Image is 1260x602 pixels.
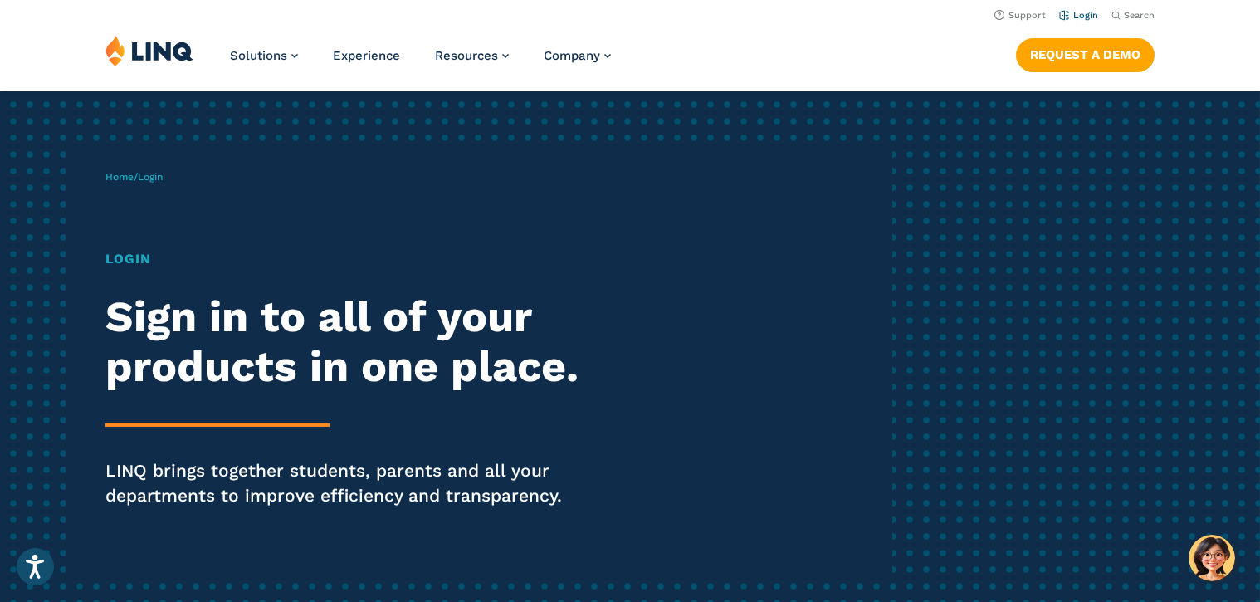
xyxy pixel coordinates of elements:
[1189,535,1235,581] button: Hello, have a question? Let’s chat.
[105,249,591,269] h1: Login
[1016,35,1155,71] nav: Button Navigation
[435,48,498,63] span: Resources
[1059,10,1098,21] a: Login
[1111,9,1155,22] button: Open Search Bar
[230,48,287,63] span: Solutions
[105,292,591,392] h2: Sign in to all of your products in one place.
[230,35,611,90] nav: Primary Navigation
[105,171,134,183] a: Home
[105,458,591,508] p: LINQ brings together students, parents and all your departments to improve efficiency and transpa...
[333,48,400,63] a: Experience
[994,10,1046,21] a: Support
[105,171,163,183] span: /
[105,35,193,66] img: LINQ | K‑12 Software
[1016,38,1155,71] a: Request a Demo
[435,48,509,63] a: Resources
[138,171,163,183] span: Login
[544,48,600,63] span: Company
[544,48,611,63] a: Company
[230,48,298,63] a: Solutions
[1124,10,1155,21] span: Search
